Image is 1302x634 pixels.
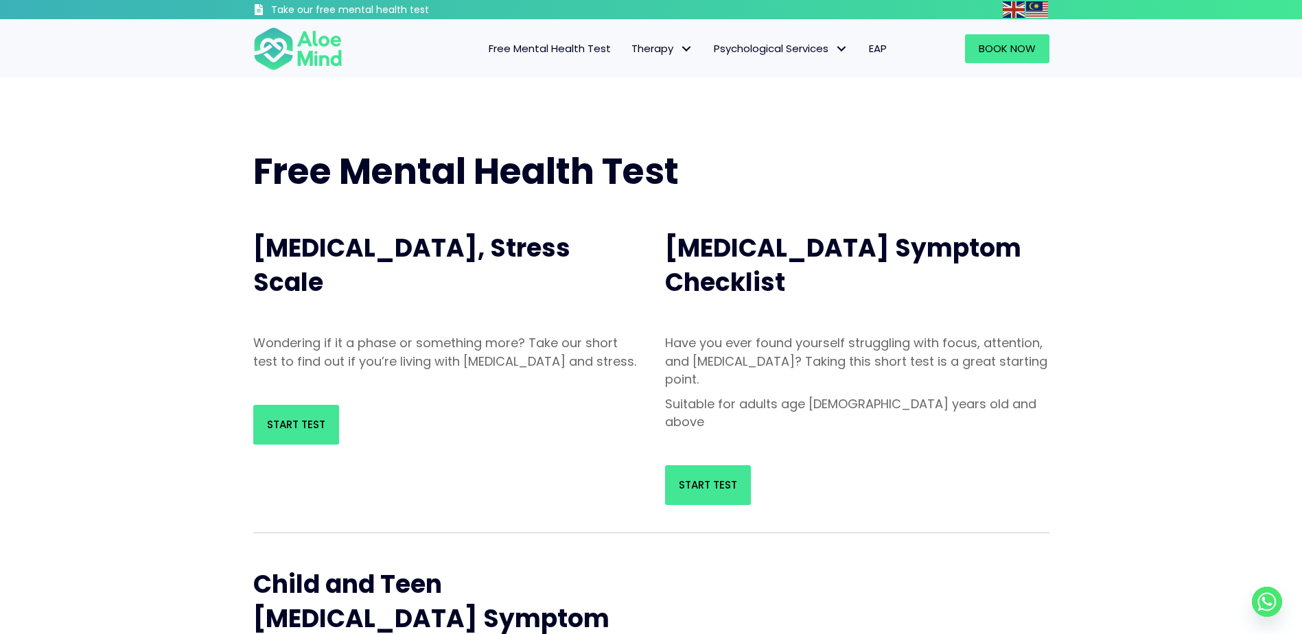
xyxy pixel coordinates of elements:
[714,41,848,56] span: Psychological Services
[1252,587,1282,617] a: Whatsapp
[267,417,325,432] span: Start Test
[489,41,611,56] span: Free Mental Health Test
[679,478,737,492] span: Start Test
[1026,1,1049,17] a: Malay
[869,41,887,56] span: EAP
[1003,1,1026,17] a: English
[832,39,852,59] span: Psychological Services: submenu
[1026,1,1048,18] img: ms
[253,3,502,19] a: Take our free mental health test
[360,34,897,63] nav: Menu
[665,231,1021,300] span: [MEDICAL_DATA] Symptom Checklist
[665,465,751,505] a: Start Test
[253,231,570,300] span: [MEDICAL_DATA], Stress Scale
[631,41,693,56] span: Therapy
[621,34,704,63] a: TherapyTherapy: submenu
[665,334,1049,388] p: Have you ever found yourself struggling with focus, attention, and [MEDICAL_DATA]? Taking this sh...
[271,3,502,17] h3: Take our free mental health test
[859,34,897,63] a: EAP
[253,26,342,71] img: Aloe mind Logo
[979,41,1036,56] span: Book Now
[665,395,1049,431] p: Suitable for adults age [DEMOGRAPHIC_DATA] years old and above
[253,146,679,196] span: Free Mental Health Test
[965,34,1049,63] a: Book Now
[478,34,621,63] a: Free Mental Health Test
[253,334,638,370] p: Wondering if it a phase or something more? Take our short test to find out if you’re living with ...
[1003,1,1025,18] img: en
[677,39,697,59] span: Therapy: submenu
[704,34,859,63] a: Psychological ServicesPsychological Services: submenu
[253,405,339,445] a: Start Test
